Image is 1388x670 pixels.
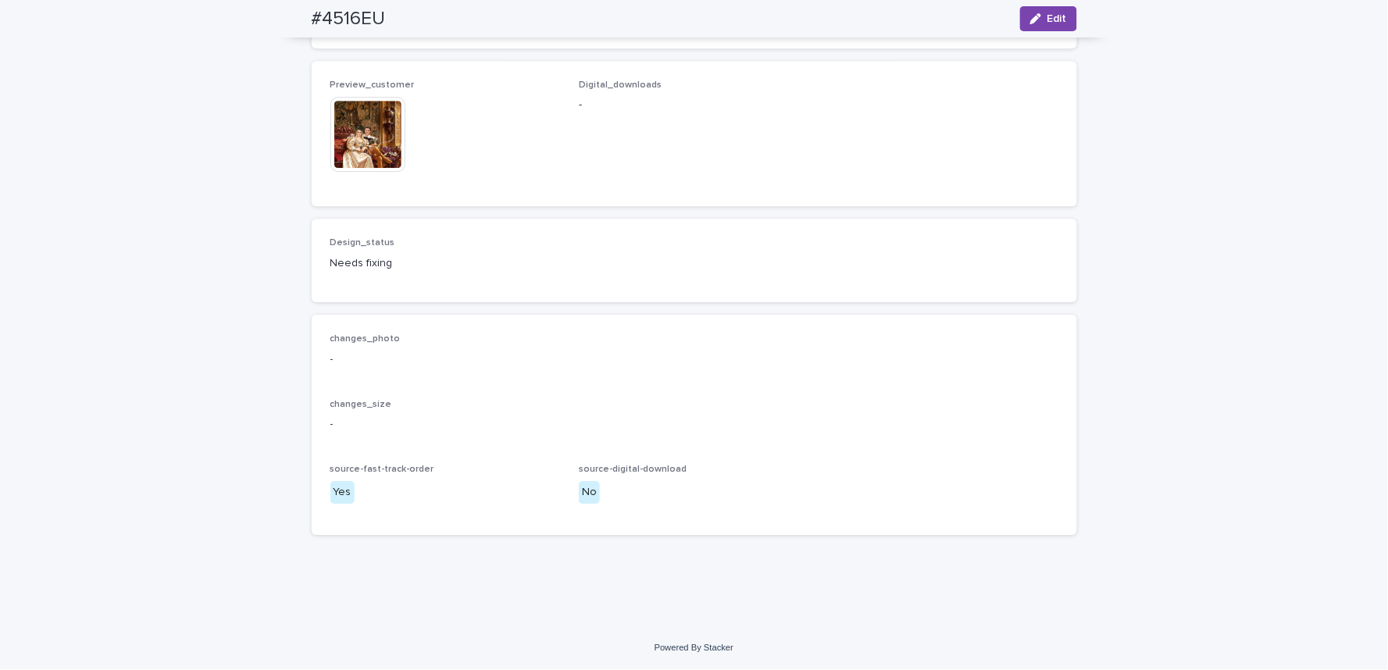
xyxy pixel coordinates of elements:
[330,400,392,409] span: changes_size
[1020,6,1077,31] button: Edit
[312,8,386,30] h2: #4516EU
[579,481,600,504] div: No
[579,465,687,474] span: source-digital-download
[1047,13,1067,24] span: Edit
[330,351,1058,368] p: -
[579,97,809,113] p: -
[330,255,561,272] p: Needs fixing
[579,80,662,90] span: Digital_downloads
[330,416,1058,433] p: -
[330,465,434,474] span: source-fast-track-order
[330,481,355,504] div: Yes
[655,643,733,652] a: Powered By Stacker
[330,80,415,90] span: Preview_customer
[330,334,401,344] span: changes_photo
[330,238,395,248] span: Design_status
